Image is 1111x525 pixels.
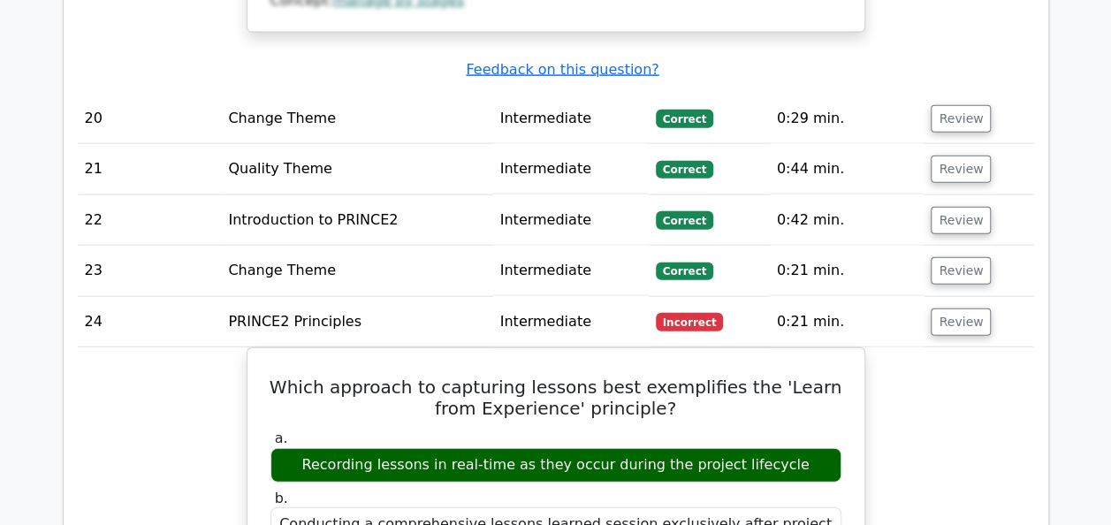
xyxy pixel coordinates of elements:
td: Intermediate [493,195,649,246]
td: Intermediate [493,297,649,347]
td: Change Theme [221,246,492,296]
td: Intermediate [493,246,649,296]
td: 21 [78,144,222,194]
button: Review [931,156,991,183]
td: 23 [78,246,222,296]
button: Review [931,257,991,285]
div: Recording lessons in real-time as they occur during the project lifecycle [270,448,841,483]
td: 24 [78,297,222,347]
td: Intermediate [493,94,649,144]
button: Review [931,308,991,336]
button: Review [931,207,991,234]
td: 0:29 min. [770,94,925,144]
span: b. [275,490,288,506]
span: Incorrect [656,313,724,331]
span: Correct [656,262,713,280]
span: a. [275,430,288,446]
span: Correct [656,211,713,229]
td: Intermediate [493,144,649,194]
button: Review [931,105,991,133]
td: 20 [78,94,222,144]
span: Correct [656,110,713,127]
td: Quality Theme [221,144,492,194]
td: 0:44 min. [770,144,925,194]
td: 22 [78,195,222,246]
td: 0:21 min. [770,297,925,347]
td: PRINCE2 Principles [221,297,492,347]
a: Feedback on this question? [466,61,658,78]
td: 0:21 min. [770,246,925,296]
td: Change Theme [221,94,492,144]
td: 0:42 min. [770,195,925,246]
td: Introduction to PRINCE2 [221,195,492,246]
span: Correct [656,161,713,179]
h5: Which approach to capturing lessons best exemplifies the 'Learn from Experience' principle? [269,377,843,419]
